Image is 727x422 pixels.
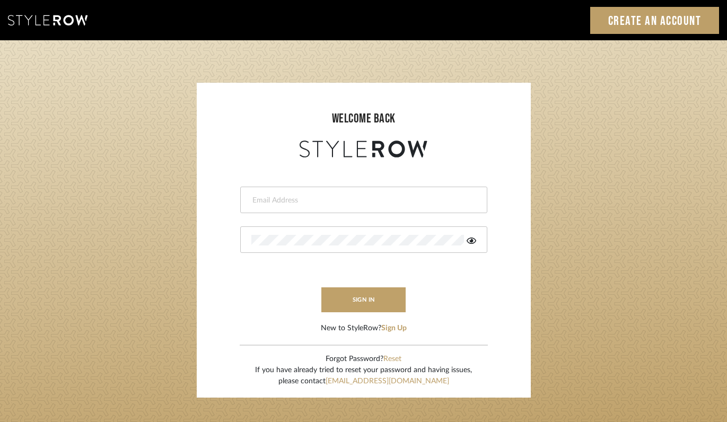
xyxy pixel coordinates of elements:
div: New to StyleRow? [321,323,407,334]
input: Email Address [251,195,474,206]
div: If you have already tried to reset your password and having issues, please contact [255,365,472,387]
button: Sign Up [381,323,407,334]
button: Reset [383,354,401,365]
a: [EMAIL_ADDRESS][DOMAIN_NAME] [326,377,449,385]
div: welcome back [207,109,520,128]
a: Create an Account [590,7,720,34]
button: sign in [321,287,406,312]
div: Forgot Password? [255,354,472,365]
